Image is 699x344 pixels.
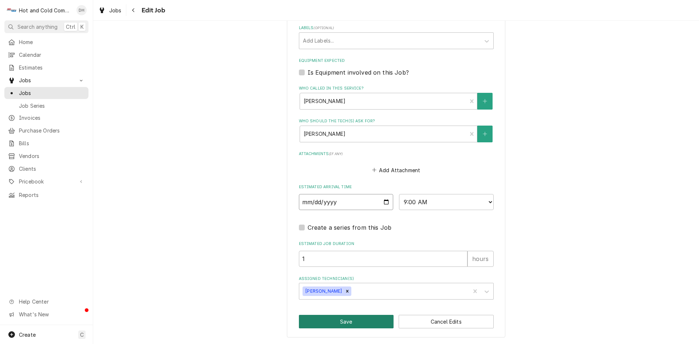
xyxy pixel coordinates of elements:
[313,26,334,30] span: ( optional )
[19,191,85,199] span: Reports
[483,131,487,137] svg: Create New Contact
[329,152,343,156] span: ( if any )
[19,178,74,185] span: Pricebook
[66,23,75,31] span: Ctrl
[128,4,139,16] button: Navigate back
[4,62,88,74] a: Estimates
[4,137,88,149] a: Bills
[4,308,88,320] a: Go to What's New
[308,223,392,232] label: Create a series from this Job
[371,165,422,175] button: Add Attachment
[299,184,494,190] label: Estimated Arrival Time
[4,100,88,112] a: Job Series
[7,5,17,15] div: H
[80,23,84,31] span: K
[19,332,36,338] span: Create
[4,296,88,308] a: Go to Help Center
[299,118,494,142] div: Who should the tech(s) ask for?
[467,251,494,267] div: hours
[299,58,494,64] label: Equipment Expected
[76,5,87,15] div: DH
[299,194,394,210] input: Date
[308,68,409,77] label: Is Equipment involved on this Job?
[299,86,494,91] label: Who called in this service?
[19,76,74,84] span: Jobs
[7,5,17,15] div: Hot and Cold Commercial Kitchens, Inc.'s Avatar
[299,184,494,210] div: Estimated Arrival Time
[19,102,85,110] span: Job Series
[483,99,487,104] svg: Create New Contact
[19,114,85,122] span: Invoices
[80,331,84,339] span: C
[76,5,87,15] div: Daryl Harris's Avatar
[19,51,85,59] span: Calendar
[19,165,85,173] span: Clients
[139,5,165,15] span: Edit Job
[4,87,88,99] a: Jobs
[109,7,122,14] span: Jobs
[4,124,88,137] a: Purchase Orders
[4,36,88,48] a: Home
[299,151,494,175] div: Attachments
[95,4,125,16] a: Jobs
[4,20,88,33] button: Search anythingCtrlK
[4,163,88,175] a: Clients
[19,38,85,46] span: Home
[299,241,494,247] label: Estimated Job Duration
[299,241,494,267] div: Estimated Job Duration
[19,64,85,71] span: Estimates
[17,23,58,31] span: Search anything
[477,93,493,110] button: Create New Contact
[4,189,88,201] a: Reports
[303,286,343,296] div: [PERSON_NAME]
[19,311,84,318] span: What's New
[19,139,85,147] span: Bills
[4,175,88,187] a: Go to Pricebook
[399,194,494,210] select: Time Select
[343,286,351,296] div: Remove David Harris
[19,127,85,134] span: Purchase Orders
[399,315,494,328] button: Cancel Edits
[299,25,494,31] label: Labels
[19,7,72,14] div: Hot and Cold Commercial Kitchens, Inc.
[19,89,85,97] span: Jobs
[299,58,494,76] div: Equipment Expected
[299,276,494,300] div: Assigned Technician(s)
[299,315,494,328] div: Button Group Row
[4,112,88,124] a: Invoices
[477,126,493,142] button: Create New Contact
[299,276,494,282] label: Assigned Technician(s)
[299,315,394,328] button: Save
[299,151,494,157] label: Attachments
[19,152,85,160] span: Vendors
[299,25,494,49] div: Labels
[4,150,88,162] a: Vendors
[4,49,88,61] a: Calendar
[299,118,494,124] label: Who should the tech(s) ask for?
[19,298,84,305] span: Help Center
[4,74,88,86] a: Go to Jobs
[299,86,494,109] div: Who called in this service?
[299,315,494,328] div: Button Group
